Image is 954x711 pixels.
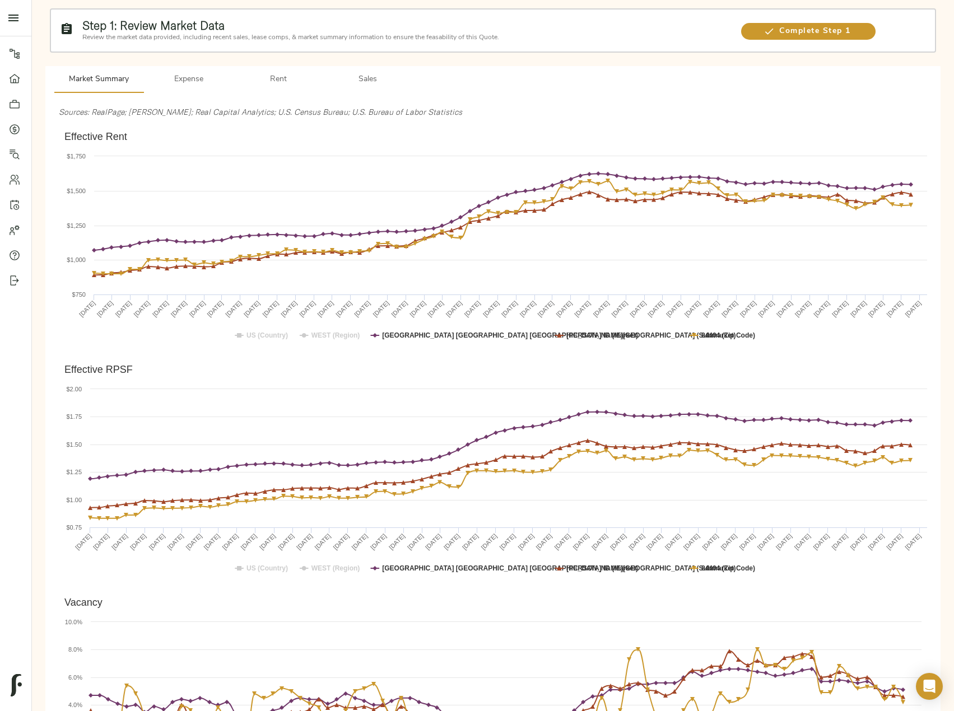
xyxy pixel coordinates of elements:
svg: Effective Rent [59,127,935,350]
text: [DATE] [74,532,92,551]
text: [DATE] [867,300,886,318]
text: 8.0% [68,646,82,653]
text: 6.0% [68,674,82,681]
text: [DATE] [701,532,719,551]
svg: Effective RPSF [59,359,935,583]
text: [DATE] [629,300,647,318]
text: [DATE] [202,532,221,551]
text: [DATE] [627,532,646,551]
text: [DATE] [739,300,757,318]
span: Rent [240,73,317,87]
text: [PERSON_NAME][GEOGRAPHIC_DATA] (Submarket) [566,564,736,572]
span: Expense [151,73,227,87]
text: [DATE] [221,532,239,551]
text: $1.00 [66,497,82,503]
text: [DATE] [132,300,151,318]
text: [DATE] [443,532,461,551]
text: $1.25 [66,469,82,475]
text: [DATE] [516,532,535,551]
text: [DATE] [426,300,445,318]
img: logo [11,674,22,696]
text: [DATE] [553,532,571,551]
text: [DATE] [683,300,702,318]
text: [DATE] [313,532,332,551]
text: [DATE] [720,300,739,318]
text: [DATE] [129,532,147,551]
text: [DATE] [536,300,555,318]
text: [DATE] [904,532,922,551]
text: Vacancy [64,597,103,608]
text: $750 [72,291,85,298]
span: Market Summary [61,73,137,87]
text: [DATE] [794,300,812,318]
text: $2.00 [66,386,82,392]
text: WEST (Region) [311,564,360,572]
text: [DATE] [350,532,369,551]
text: [DATE] [206,300,224,318]
text: [DATE] [719,532,738,551]
text: Effective Rent [64,131,127,142]
text: [DATE] [482,300,500,318]
text: [DATE] [519,300,537,318]
text: [DATE] [390,300,408,318]
text: [DATE] [573,300,592,318]
text: US (Country) [246,331,288,339]
text: 4.0% [68,701,82,708]
span: Sales [330,73,406,87]
text: [DATE] [756,532,775,551]
text: [DATE] [534,532,553,551]
text: 10.0% [65,619,82,625]
text: [DATE] [592,300,611,318]
text: [DATE] [498,532,516,551]
text: [DATE] [96,300,114,318]
text: [DATE] [170,300,188,318]
text: [DATE] [775,300,794,318]
text: [DATE] [298,300,317,318]
text: [DATE] [332,532,350,551]
text: [DATE] [830,532,849,551]
text: [DATE] [406,532,425,551]
text: [GEOGRAPHIC_DATA] [GEOGRAPHIC_DATA] [GEOGRAPHIC_DATA] ID (Market) [382,331,638,339]
span: Complete Step 1 [741,25,875,39]
text: [DATE] [78,300,96,318]
div: Open Intercom Messenger [916,673,943,700]
text: [DATE] [885,532,904,551]
p: Sources: RealPage; [PERSON_NAME]; Real Capital Analytics; U.S. Census Bureau; U.S. Bureau of Labo... [59,106,927,118]
text: [DATE] [665,300,683,318]
text: [DATE] [151,300,170,318]
text: $1,000 [67,256,86,263]
text: [DATE] [188,300,207,318]
text: [DATE] [775,532,793,551]
text: [DATE] [445,300,463,318]
text: US (Country) [246,564,288,572]
text: [DATE] [571,532,590,551]
text: [DATE] [243,300,261,318]
text: [DATE] [867,532,885,551]
text: [DATE] [480,532,498,551]
text: [DATE] [812,300,831,318]
text: [DATE] [239,532,258,551]
text: [DATE] [463,300,482,318]
text: [DATE] [461,532,480,551]
text: [DATE] [147,532,166,551]
text: [DATE] [904,300,922,318]
text: [DATE] [261,300,280,318]
text: [DATE] [885,300,904,318]
text: [DATE] [664,532,682,551]
text: [GEOGRAPHIC_DATA] [GEOGRAPHIC_DATA] [GEOGRAPHIC_DATA] ID (Market) [382,564,638,572]
text: [DATE] [646,300,665,318]
text: [DATE] [334,300,353,318]
text: [DATE] [831,300,849,318]
text: [DATE] [682,532,701,551]
text: [DATE] [114,300,133,318]
text: $0.75 [66,524,82,531]
strong: Step 1: Review Market Data [82,18,225,32]
text: 84404 (Zip Code) [701,564,755,572]
text: [DATE] [609,532,627,551]
p: Review the market data provided, including recent sales, lease comps, & market summary informatio... [82,32,730,43]
text: [DATE] [555,300,573,318]
text: $1,500 [67,188,86,194]
text: [DATE] [166,532,184,551]
text: Effective RPSF [64,364,133,375]
text: [DATE] [295,532,314,551]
